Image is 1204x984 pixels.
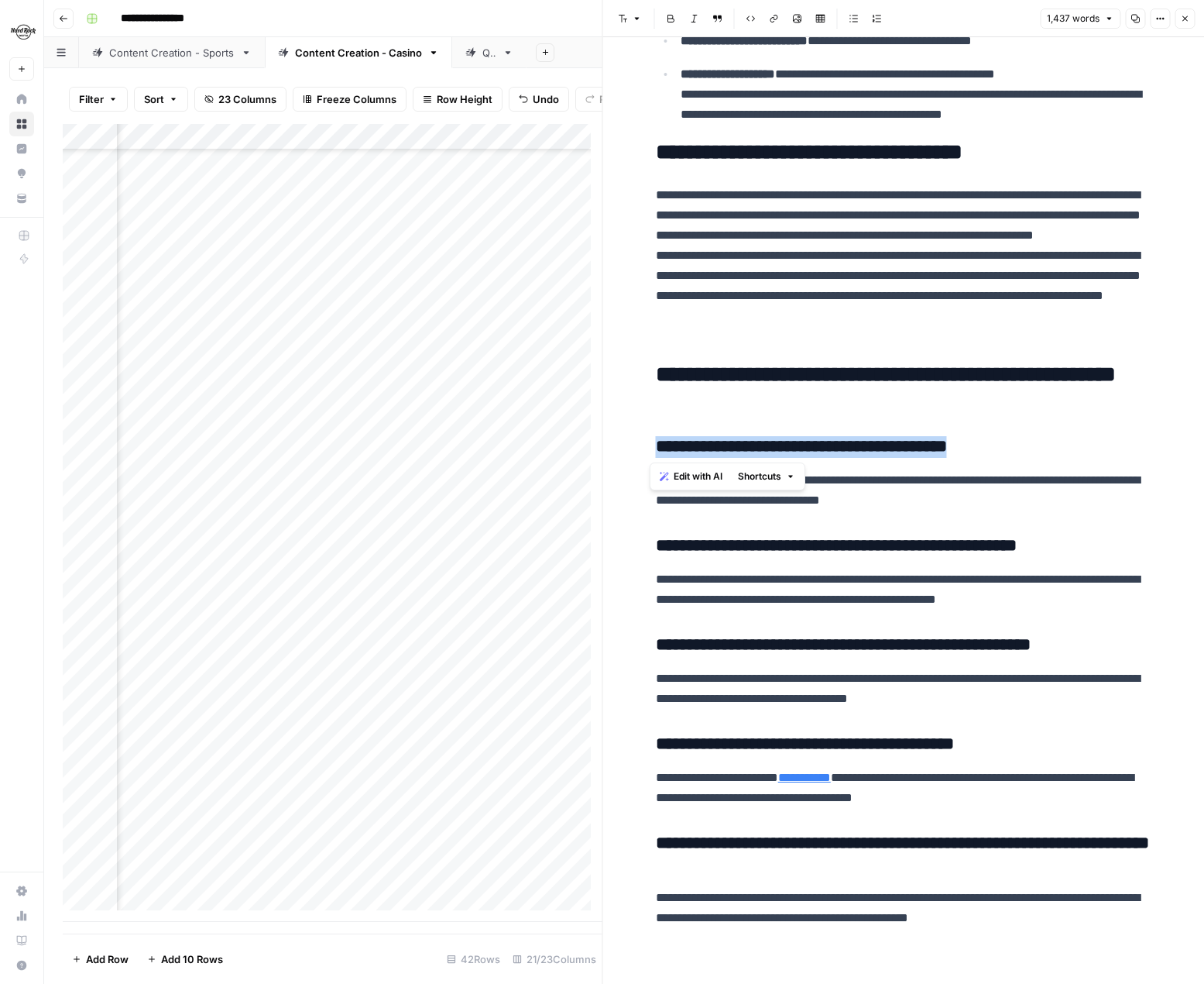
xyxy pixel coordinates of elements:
span: Add 10 Rows [161,951,223,967]
div: QA [482,45,496,60]
button: Row Height [413,87,503,112]
a: Home [9,87,34,112]
button: Workspace: Hard Rock Digital [9,12,34,51]
span: Shortcuts [738,470,781,483]
div: Content Creation - Casino [295,45,422,60]
button: Shortcuts [732,466,801,487]
button: Help + Support [9,953,34,978]
button: Freeze Columns [293,87,406,112]
button: 23 Columns [194,87,286,112]
img: Hard Rock Digital Logo [9,18,37,46]
a: Opportunities [9,161,34,186]
a: Content Creation - Casino [265,37,452,68]
button: Filter [69,87,128,112]
button: Add Row [63,947,138,972]
a: Settings [9,879,34,903]
button: Edit with AI [653,466,729,487]
a: Usage [9,903,34,928]
div: 21/23 Columns [506,947,602,972]
span: Filter [79,91,104,107]
a: Content Creation - Sports [79,37,265,68]
a: Your Data [9,186,34,211]
span: 1,437 words [1047,12,1099,26]
span: 23 Columns [218,91,276,107]
span: Freeze Columns [317,91,396,107]
div: 42 Rows [441,947,506,972]
span: Undo [533,91,559,107]
button: Add 10 Rows [138,947,232,972]
a: QA [452,37,527,68]
a: Insights [9,136,34,161]
button: Sort [134,87,188,112]
span: Sort [144,91,164,107]
button: Undo [509,87,569,112]
a: Browse [9,112,34,136]
div: Content Creation - Sports [109,45,235,60]
span: Edit with AI [674,470,722,483]
span: Add Row [86,951,129,967]
span: Row Height [437,91,492,107]
button: 1,437 words [1040,9,1120,29]
a: Learning Hub [9,928,34,953]
button: Redo [575,87,634,112]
